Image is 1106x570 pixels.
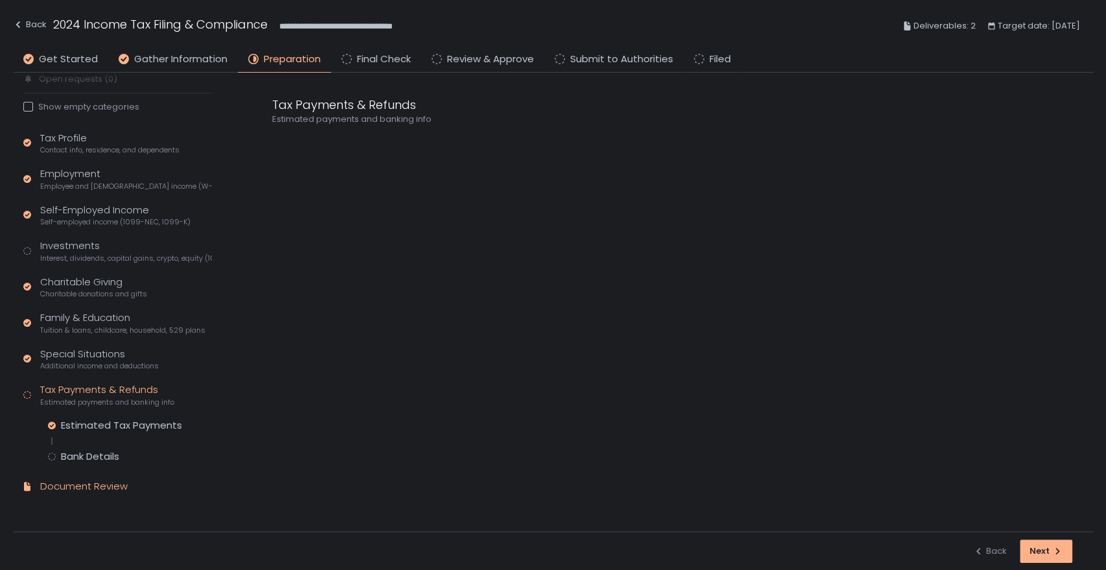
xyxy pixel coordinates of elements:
[61,450,119,463] div: Bank Details
[40,398,174,407] span: Estimated payments and banking info
[709,52,731,67] span: Filed
[40,239,212,263] div: Investments
[40,203,190,228] div: Self-Employed Income
[264,52,321,67] span: Preparation
[40,361,159,371] span: Additional income and deductions
[40,479,128,494] div: Document Review
[13,17,47,32] div: Back
[914,18,976,34] span: Deliverables: 2
[53,16,268,33] h1: 2024 Income Tax Filing & Compliance
[40,311,205,335] div: Family & Education
[40,182,212,191] span: Employee and [DEMOGRAPHIC_DATA] income (W-2s)
[134,52,227,67] span: Gather Information
[40,326,205,335] span: Tuition & loans, childcare, household, 529 plans
[40,145,179,155] span: Contact info, residence, and dependents
[40,383,174,407] div: Tax Payments & Refunds
[40,167,212,191] div: Employment
[13,16,47,37] button: Back
[40,347,159,372] div: Special Situations
[40,254,212,263] span: Interest, dividends, capital gains, crypto, equity (1099s, K-1s)
[40,217,190,227] span: Self-employed income (1099-NEC, 1099-K)
[40,131,179,156] div: Tax Profile
[447,52,534,67] span: Review & Approve
[39,73,117,85] span: Open requests (0)
[1030,545,1063,557] div: Next
[272,113,894,125] div: Estimated payments and banking info
[357,52,411,67] span: Final Check
[998,18,1080,34] span: Target date: [DATE]
[973,545,1007,557] div: Back
[570,52,673,67] span: Submit to Authorities
[1020,540,1072,563] button: Next
[61,419,182,432] div: Estimated Tax Payments
[40,275,147,300] div: Charitable Giving
[40,289,147,299] span: Charitable donations and gifts
[39,52,98,67] span: Get Started
[973,540,1007,563] button: Back
[272,96,894,113] div: Tax Payments & Refunds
